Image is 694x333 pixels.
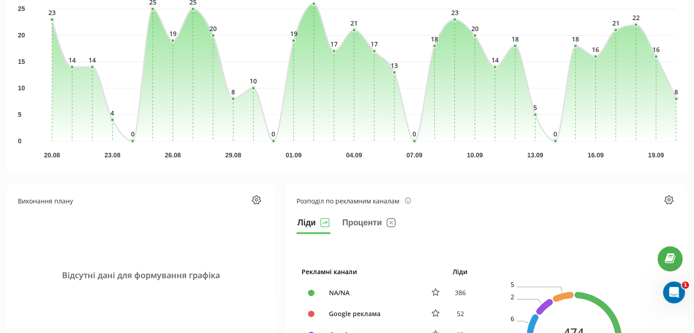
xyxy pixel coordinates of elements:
text: 5 [18,111,21,118]
text: 20.08 [44,151,60,159]
th: Ліди [448,261,473,282]
text: 23 [48,8,56,17]
div: Виконання плану [18,196,73,206]
text: 15 [18,58,25,65]
text: 14 [68,56,76,64]
text: 0 [271,130,275,138]
text: 2 [511,292,514,301]
text: 18 [431,35,438,43]
text: 0 [412,130,416,138]
text: 5 [511,280,514,289]
text: 13 [391,61,398,70]
text: 13.09 [527,151,543,159]
text: 0 [130,130,134,138]
text: 16.09 [588,151,604,159]
td: 386 [448,282,473,303]
th: Рекламні канали [297,261,448,282]
text: 14 [89,56,96,64]
text: 17 [330,40,338,48]
button: Проценти [341,216,397,234]
text: 6 [511,314,514,323]
text: 23.08 [104,151,120,159]
iframe: Intercom live chat [663,281,685,303]
text: 20 [18,31,25,39]
text: 0 [18,137,21,144]
text: 20 [209,24,217,33]
span: 1 [682,281,689,289]
text: 16 [652,45,660,54]
div: Google реклама [324,309,418,318]
button: Ліди [297,216,330,234]
text: 26.08 [165,151,181,159]
text: 04.09 [346,151,362,159]
text: 19.09 [648,151,664,159]
text: 18 [572,35,579,43]
text: 0 [553,130,557,138]
text: 29.08 [225,151,241,159]
td: 52 [448,303,473,324]
text: 10 [250,77,257,85]
text: 19 [290,29,297,38]
text: 16 [592,45,599,54]
text: 10 [18,84,25,92]
text: 8 [231,87,235,96]
div: NA/NA [324,288,418,297]
text: 01.09 [286,151,302,159]
text: 25 [18,5,25,12]
text: 22 [632,13,640,22]
text: 20 [471,24,479,33]
text: 19 [169,29,177,38]
div: Розподіл по рекламним каналам [297,196,411,206]
text: 14 [491,56,499,64]
text: 10.09 [467,151,483,159]
text: 07.09 [407,151,423,159]
text: 8 [674,87,678,96]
